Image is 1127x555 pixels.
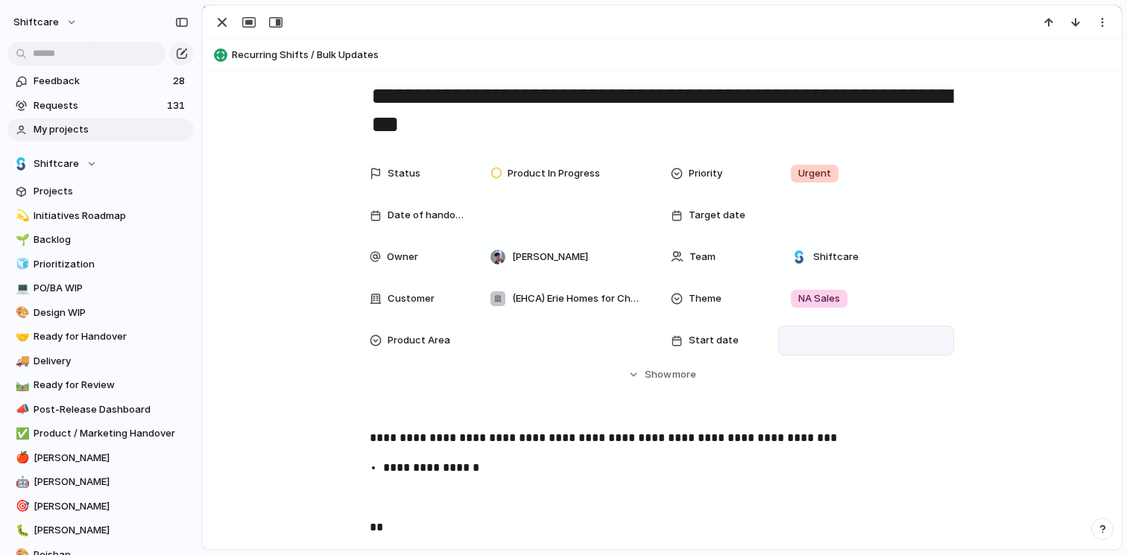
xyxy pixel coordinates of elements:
a: 📣Post-Release Dashboard [7,399,194,421]
a: Projects [7,180,194,203]
span: Ready for Handover [34,329,189,344]
div: 💻 [16,280,26,297]
button: Shiftcare [7,153,194,175]
button: 🎯 [13,499,28,514]
button: 🤖 [13,475,28,489]
div: 🎯 [16,498,26,515]
span: NA Sales [798,291,840,306]
a: My projects [7,118,194,141]
a: 🛤️Ready for Review [7,374,194,396]
span: Recurring Shifts / Bulk Updates [232,48,1114,63]
a: 🚚Delivery [7,350,194,372]
span: [PERSON_NAME] [512,250,588,264]
a: Requests131 [7,95,194,117]
div: 🤖 [16,474,26,491]
span: Urgent [798,166,831,181]
span: Backlog [34,232,189,247]
a: 💫Initiatives Roadmap [7,205,194,227]
span: Post-Release Dashboard [34,402,189,417]
span: My projects [34,122,189,137]
div: 🤝 [16,329,26,346]
div: 💫 [16,207,26,224]
span: Product Area [388,333,450,348]
span: Delivery [34,354,189,369]
div: 🎨 [16,304,26,321]
span: more [672,367,696,382]
span: Start date [689,333,739,348]
span: Customer [388,291,435,306]
span: Priority [689,166,722,181]
span: [PERSON_NAME] [34,499,189,514]
a: 💻PO/BA WIP [7,277,194,299]
span: Projects [34,184,189,199]
span: Status [388,166,420,181]
a: 🐛[PERSON_NAME] [7,519,194,542]
button: shiftcare [7,10,85,34]
span: [PERSON_NAME] [34,475,189,489]
button: 💻 [13,281,28,296]
button: 🌱 [13,232,28,247]
span: 131 [167,98,188,113]
button: 🎨 [13,305,28,320]
span: Target date [689,208,745,223]
span: Ready for Review [34,378,189,393]
span: [PERSON_NAME] [34,451,189,466]
span: Product In Progress [508,166,600,181]
span: Product / Marketing Handover [34,426,189,441]
a: Feedback28 [7,70,194,92]
div: 🧊 [16,256,26,273]
a: 🤝Ready for Handover [7,326,194,348]
span: Date of handover [388,208,465,223]
div: 🌱 [16,232,26,249]
span: PO/BA WIP [34,281,189,296]
a: 🧊Prioritization [7,253,194,276]
button: 🐛 [13,523,28,538]
span: Shiftcare [813,250,859,264]
a: 🤖[PERSON_NAME] [7,471,194,493]
a: 🍎[PERSON_NAME] [7,447,194,469]
span: Design WIP [34,305,189,320]
span: Theme [689,291,722,306]
span: (EHCA) Erie Homes for Children and Adults [512,291,640,306]
button: 🛤️ [13,378,28,393]
span: 28 [173,74,188,89]
button: Recurring Shifts / Bulk Updates [209,43,1114,67]
div: 🍎 [16,449,26,466]
a: 🌱Backlog [7,229,194,251]
button: 🧊 [13,257,28,272]
div: 🎯[PERSON_NAME] [7,495,194,518]
span: Prioritization [34,257,189,272]
div: 🚚 [16,352,26,370]
div: ✅ [16,425,26,443]
span: Owner [387,250,418,264]
button: 🤝 [13,329,28,344]
div: 🛤️ [16,377,26,394]
button: 💫 [13,209,28,223]
span: Shiftcare [34,156,79,171]
div: 📣 [16,401,26,418]
button: ✅ [13,426,28,441]
span: Show [645,367,672,382]
span: shiftcare [13,15,59,30]
span: Feedback [34,74,168,89]
div: 🐛 [16,522,26,539]
button: 🍎 [13,451,28,466]
a: 🎨Design WIP [7,302,194,324]
a: ✅Product / Marketing Handover [7,422,194,445]
button: Showmore [370,361,954,388]
button: 📣 [13,402,28,417]
span: Initiatives Roadmap [34,209,189,223]
button: 🚚 [13,354,28,369]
